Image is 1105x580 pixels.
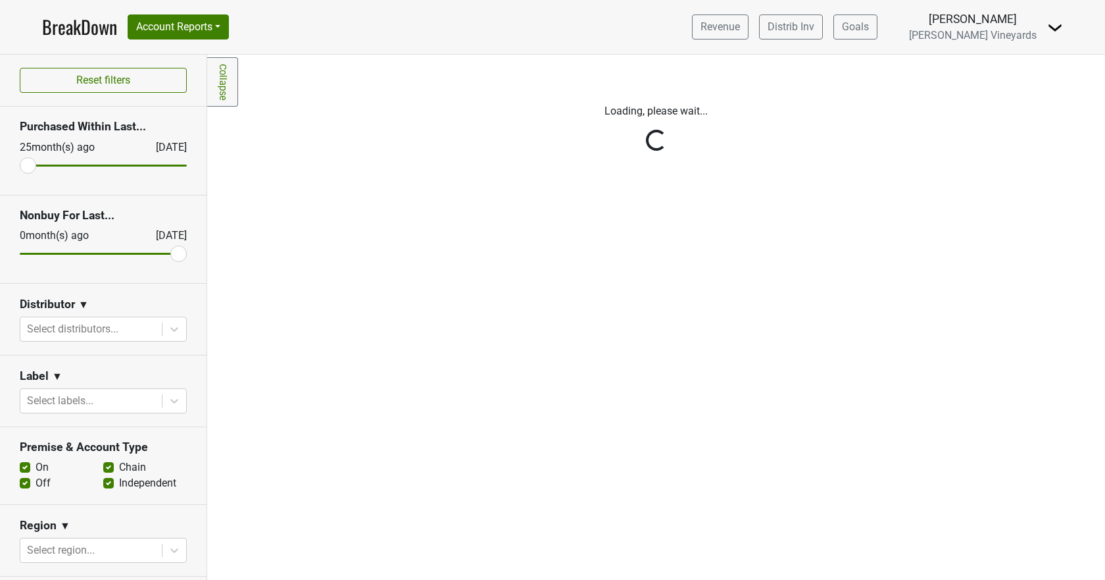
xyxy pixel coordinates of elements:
[833,14,877,40] a: Goals
[291,103,1021,119] p: Loading, please wait...
[1047,20,1063,36] img: Dropdown Menu
[207,57,238,107] a: Collapse
[909,11,1037,28] div: [PERSON_NAME]
[909,29,1037,41] span: [PERSON_NAME] Vineyards
[128,14,229,40] button: Account Reports
[692,14,749,40] a: Revenue
[42,13,117,41] a: BreakDown
[759,14,823,40] a: Distrib Inv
